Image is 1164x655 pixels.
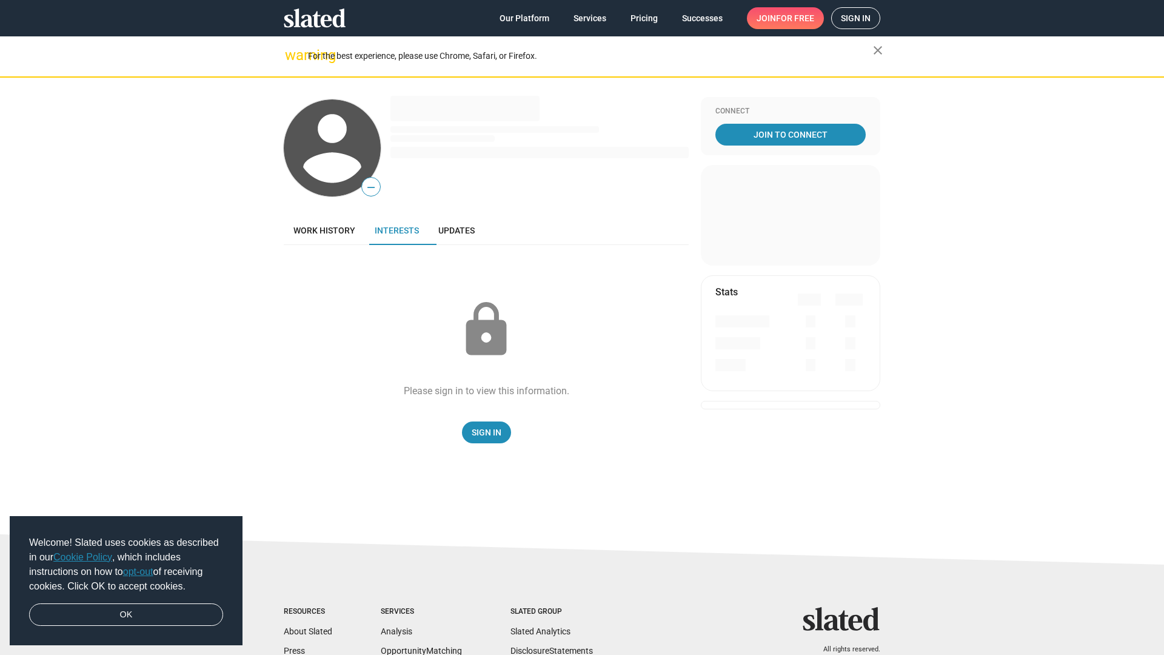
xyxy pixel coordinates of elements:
div: For the best experience, please use Chrome, Safari, or Firefox. [308,48,873,64]
span: Successes [682,7,723,29]
a: Our Platform [490,7,559,29]
span: Updates [438,226,475,235]
span: Join To Connect [718,124,863,146]
a: Pricing [621,7,667,29]
a: Joinfor free [747,7,824,29]
a: Services [564,7,616,29]
span: Sign in [841,8,871,29]
a: Updates [429,216,484,245]
a: Successes [672,7,732,29]
a: Slated Analytics [510,626,570,636]
span: Services [574,7,606,29]
a: Join To Connect [715,124,866,146]
a: Sign in [831,7,880,29]
a: Work history [284,216,365,245]
mat-icon: warning [285,48,299,62]
div: cookieconsent [10,516,242,646]
span: for free [776,7,814,29]
span: Welcome! Slated uses cookies as described in our , which includes instructions on how to of recei... [29,536,223,594]
mat-card-title: Stats [715,286,738,298]
div: Services [381,607,462,617]
a: dismiss cookie message [29,603,223,626]
mat-icon: close [871,43,885,58]
span: Sign In [472,422,501,443]
mat-icon: lock [456,300,517,360]
span: — [362,180,380,195]
span: Pricing [630,7,658,29]
span: Work history [293,226,355,235]
div: Resources [284,607,332,617]
a: Cookie Policy [53,552,112,562]
a: Sign In [462,422,511,443]
div: Please sign in to view this information. [404,385,569,397]
span: Interests [375,226,419,235]
a: Analysis [381,626,412,636]
span: Our Platform [500,7,549,29]
div: Connect [715,107,866,116]
a: opt-out [123,566,153,577]
span: Join [757,7,814,29]
div: Slated Group [510,607,593,617]
a: About Slated [284,626,332,636]
a: Interests [365,216,429,245]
